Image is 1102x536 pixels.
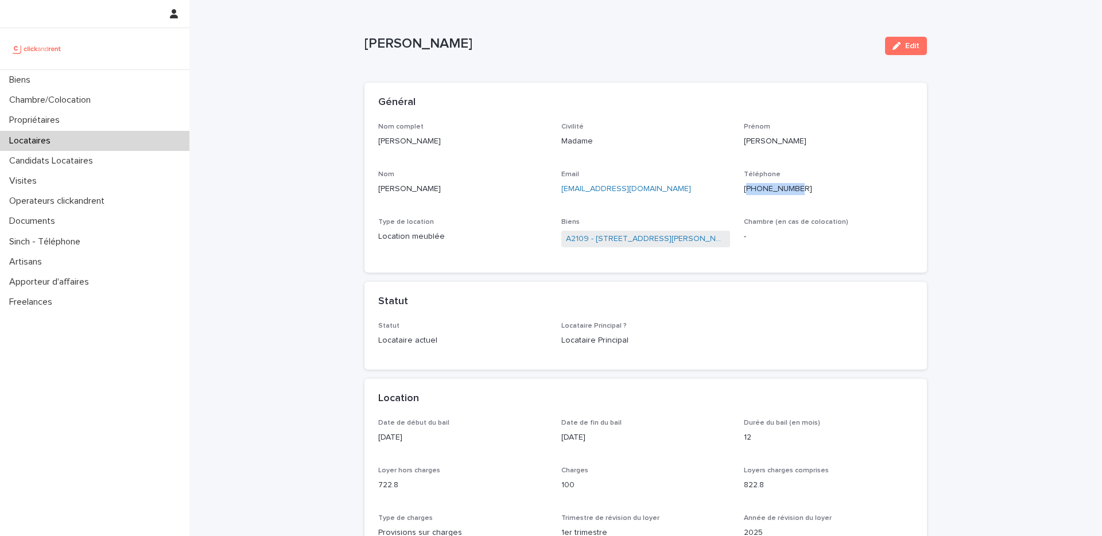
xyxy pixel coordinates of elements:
p: Location meublée [378,231,548,243]
span: Prénom [744,123,770,130]
button: Edit [885,37,927,55]
h2: Général [378,96,416,109]
p: Freelances [5,297,61,308]
p: Propriétaires [5,115,69,126]
p: Madame [561,135,731,147]
span: Nom complet [378,123,424,130]
p: Documents [5,216,64,227]
span: Téléphone [744,171,781,178]
p: Artisans [5,257,51,267]
span: Edit [905,42,919,50]
p: 722.8 [378,479,548,491]
p: Biens [5,75,40,86]
span: Charges [561,467,588,474]
span: Locataire Principal ? [561,323,627,329]
span: Loyer hors charges [378,467,440,474]
span: Civilité [561,123,584,130]
h2: Location [378,393,419,405]
p: [DATE] [561,432,731,444]
span: Biens [561,219,580,226]
p: 100 [561,479,731,491]
p: 822.8 [744,479,913,491]
p: [PERSON_NAME] [364,36,876,52]
p: Locataires [5,135,60,146]
p: Visites [5,176,46,187]
span: Loyers charges comprises [744,467,829,474]
a: A2109 - [STREET_ADDRESS][PERSON_NAME] [566,233,726,245]
h2: Statut [378,296,408,308]
span: Durée du bail (en mois) [744,420,820,426]
span: Type de location [378,219,434,226]
p: [PERSON_NAME] [378,183,548,195]
p: [PERSON_NAME] [378,135,548,147]
span: Trimestre de révision du loyer [561,515,659,522]
p: Candidats Locataires [5,156,102,166]
p: [PHONE_NUMBER] [744,183,913,195]
a: [EMAIL_ADDRESS][DOMAIN_NAME] [561,185,691,193]
p: - [744,231,913,243]
span: Statut [378,323,399,329]
p: Sinch - Téléphone [5,236,90,247]
span: Année de révision du loyer [744,515,832,522]
p: Chambre/Colocation [5,95,100,106]
p: Locataire Principal [561,335,731,347]
span: Type de charges [378,515,433,522]
span: Chambre (en cas de colocation) [744,219,848,226]
p: [DATE] [378,432,548,444]
span: Nom [378,171,394,178]
img: UCB0brd3T0yccxBKYDjQ [9,37,65,60]
span: Email [561,171,579,178]
p: [PERSON_NAME] [744,135,913,147]
span: Date de fin du bail [561,420,622,426]
p: 12 [744,432,913,444]
span: Date de début du bail [378,420,449,426]
p: Apporteur d'affaires [5,277,98,288]
p: Operateurs clickandrent [5,196,114,207]
p: Locataire actuel [378,335,548,347]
